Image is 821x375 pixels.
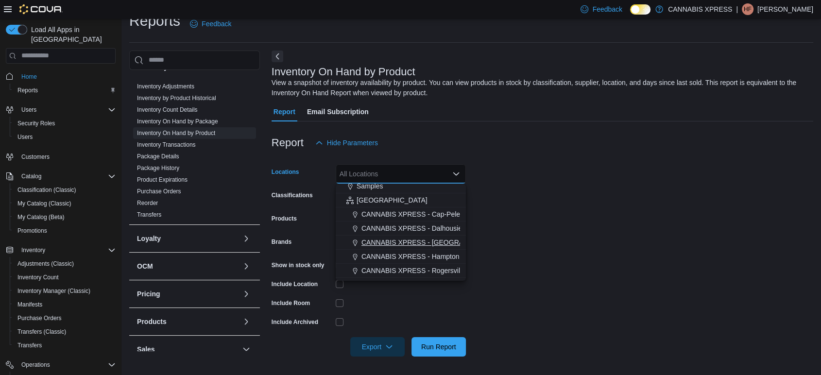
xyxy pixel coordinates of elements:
[137,176,188,183] a: Product Expirations
[137,289,239,299] button: Pricing
[240,61,252,73] button: Inventory
[736,3,738,15] p: |
[272,261,325,269] label: Show in stock only
[421,342,456,352] span: Run Report
[17,186,76,194] span: Classification (Classic)
[10,284,120,298] button: Inventory Manager (Classic)
[272,168,299,176] label: Locations
[311,133,382,153] button: Hide Parameters
[137,234,239,243] button: Loyalty
[17,86,38,94] span: Reports
[336,222,466,236] button: CANNABIS XPRESS - Dalhousie ([PERSON_NAME][GEOGRAPHIC_DATA])
[21,361,50,369] span: Operations
[10,298,120,311] button: Manifests
[361,280,575,290] span: CANNABIS XPRESS - St. [PERSON_NAME] ([GEOGRAPHIC_DATA])
[14,272,63,283] a: Inventory Count
[14,299,116,310] span: Manifests
[14,211,116,223] span: My Catalog (Beta)
[14,184,80,196] a: Classification (Classic)
[137,165,179,171] a: Package History
[14,198,75,209] a: My Catalog (Classic)
[361,252,536,261] span: CANNABIS XPRESS - Hampton ([GEOGRAPHIC_DATA])
[17,170,45,182] button: Catalog
[137,141,196,149] span: Inventory Transactions
[137,176,188,184] span: Product Expirations
[14,326,70,338] a: Transfers (Classic)
[336,250,466,264] button: CANNABIS XPRESS - Hampton ([GEOGRAPHIC_DATA])
[14,312,66,324] a: Purchase Orders
[137,106,198,113] a: Inventory Count Details
[137,153,179,160] a: Package Details
[240,233,252,244] button: Loyalty
[361,223,595,233] span: CANNABIS XPRESS - Dalhousie ([PERSON_NAME][GEOGRAPHIC_DATA])
[272,238,291,246] label: Brands
[14,326,116,338] span: Transfers (Classic)
[14,85,42,96] a: Reports
[27,25,116,44] span: Load All Apps in [GEOGRAPHIC_DATA]
[137,261,239,271] button: OCM
[336,278,466,292] button: CANNABIS XPRESS - St. [PERSON_NAME] ([GEOGRAPHIC_DATA])
[137,118,218,125] a: Inventory On Hand by Package
[14,285,94,297] a: Inventory Manager (Classic)
[240,260,252,272] button: OCM
[10,311,120,325] button: Purchase Orders
[137,289,160,299] h3: Pricing
[14,118,116,129] span: Security Roles
[272,51,283,62] button: Next
[357,181,383,191] span: Samples
[137,344,155,354] h3: Sales
[137,199,158,207] span: Reorder
[350,337,405,357] button: Export
[361,266,520,275] span: CANNABIS XPRESS - Rogersville - (Rue Principale)
[2,243,120,257] button: Inventory
[17,301,42,308] span: Manifests
[272,78,808,98] div: View a snapshot of inventory availability by product. You can view products in stock by classific...
[14,312,116,324] span: Purchase Orders
[668,3,732,15] p: CANNABIS XPRESS
[14,272,116,283] span: Inventory Count
[272,280,318,288] label: Include Location
[411,337,466,357] button: Run Report
[17,227,47,235] span: Promotions
[129,11,180,31] h1: Reports
[137,95,216,102] a: Inventory by Product Historical
[630,4,650,15] input: Dark Mode
[17,151,53,163] a: Customers
[17,119,55,127] span: Security Roles
[137,83,194,90] a: Inventory Adjustments
[17,260,74,268] span: Adjustments (Classic)
[2,170,120,183] button: Catalog
[361,238,653,247] span: CANNABIS XPRESS - [GEOGRAPHIC_DATA]-[GEOGRAPHIC_DATA] ([GEOGRAPHIC_DATA])
[272,137,304,149] h3: Report
[21,73,37,81] span: Home
[757,3,813,15] p: [PERSON_NAME]
[17,341,42,349] span: Transfers
[17,314,62,322] span: Purchase Orders
[10,325,120,339] button: Transfers (Classic)
[272,318,318,326] label: Include Archived
[17,70,116,83] span: Home
[137,187,181,195] span: Purchase Orders
[2,358,120,372] button: Operations
[14,131,36,143] a: Users
[17,71,41,83] a: Home
[336,193,466,207] button: [GEOGRAPHIC_DATA]
[21,172,41,180] span: Catalog
[10,224,120,238] button: Promotions
[14,258,78,270] a: Adjustments (Classic)
[272,66,415,78] h3: Inventory On Hand by Product
[202,19,231,29] span: Feedback
[137,211,161,218] a: Transfers
[137,200,158,206] a: Reorder
[10,339,120,352] button: Transfers
[14,285,116,297] span: Inventory Manager (Classic)
[14,225,116,237] span: Promotions
[240,288,252,300] button: Pricing
[14,340,46,351] a: Transfers
[356,337,399,357] span: Export
[21,246,45,254] span: Inventory
[10,130,120,144] button: Users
